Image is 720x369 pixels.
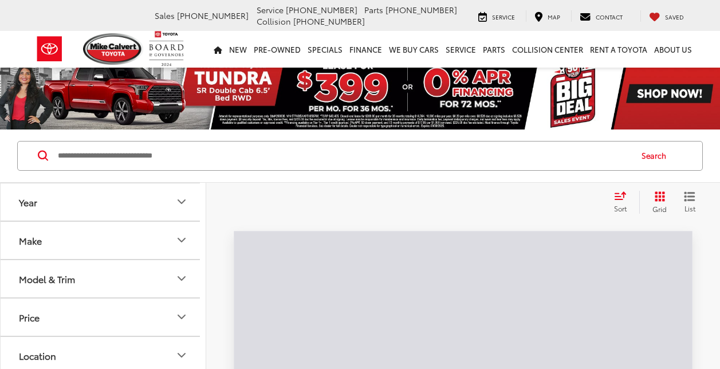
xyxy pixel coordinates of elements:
button: List View [675,191,704,214]
span: Service [257,4,284,15]
a: Rent a Toyota [587,31,651,68]
span: Saved [665,13,684,21]
a: Finance [346,31,385,68]
span: Collision [257,15,291,27]
div: Location [19,350,56,361]
div: Price [175,310,188,324]
a: My Saved Vehicles [640,10,693,22]
span: Map [548,13,560,21]
span: Contact [596,13,623,21]
span: Sort [614,203,627,213]
span: [PHONE_NUMBER] [293,15,365,27]
input: Search by Make, Model, or Keyword [57,142,631,170]
a: New [226,31,250,68]
button: YearYear [1,183,207,221]
a: Collision Center [509,31,587,68]
a: Pre-Owned [250,31,304,68]
button: MakeMake [1,222,207,259]
span: Parts [364,4,383,15]
button: PricePrice [1,299,207,336]
a: Parts [479,31,509,68]
span: List [684,203,695,213]
a: Home [210,31,226,68]
span: [PHONE_NUMBER] [177,10,249,21]
div: Model & Trim [175,272,188,285]
div: Make [175,233,188,247]
img: Toyota [28,30,71,68]
div: Price [19,312,40,323]
div: Year [175,195,188,209]
span: [PHONE_NUMBER] [385,4,457,15]
span: Grid [652,204,667,214]
div: Year [19,197,37,207]
a: Contact [571,10,631,22]
a: WE BUY CARS [385,31,442,68]
a: Map [526,10,569,22]
div: Location [175,348,188,362]
div: Model & Trim [19,273,75,284]
span: Sales [155,10,175,21]
a: About Us [651,31,695,68]
button: Select sort value [608,191,639,214]
button: Model & TrimModel & Trim [1,260,207,297]
a: Service [470,10,524,22]
span: Service [492,13,515,21]
button: Grid View [639,191,675,214]
img: Mike Calvert Toyota [83,33,144,65]
span: [PHONE_NUMBER] [286,4,357,15]
button: Search [631,142,683,170]
div: Make [19,235,42,246]
a: Service [442,31,479,68]
a: Specials [304,31,346,68]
